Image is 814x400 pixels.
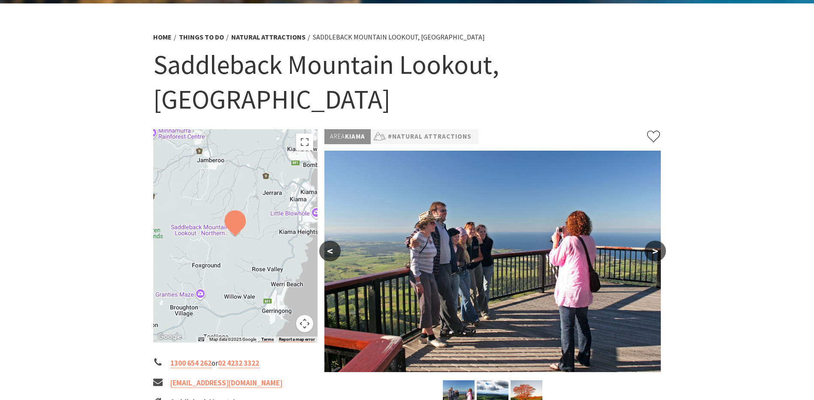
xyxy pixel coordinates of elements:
[330,132,345,140] span: Area
[179,33,224,42] a: Things To Do
[313,32,485,43] li: Saddleback Mountain Lookout, [GEOGRAPHIC_DATA]
[324,151,661,372] img: Saddleback Mountain Lookout
[231,33,306,42] a: Natural Attractions
[218,358,259,368] a: 02 4232 3322
[209,337,256,342] span: Map data ©2025 Google
[155,331,184,342] a: Open this area in Google Maps (opens a new window)
[153,47,661,116] h1: Saddleback Mountain Lookout, [GEOGRAPHIC_DATA]
[170,378,282,388] a: [EMAIL_ADDRESS][DOMAIN_NAME]
[153,33,172,42] a: Home
[153,358,318,369] li: or
[170,358,212,368] a: 1300 654 262
[645,241,666,261] button: >
[279,337,315,342] a: Report a map error
[155,331,184,342] img: Google
[296,133,313,151] button: Toggle fullscreen view
[319,241,341,261] button: <
[261,337,274,342] a: Terms (opens in new tab)
[296,315,313,332] button: Map camera controls
[198,336,204,342] button: Keyboard shortcuts
[388,131,472,142] a: #Natural Attractions
[324,129,371,144] p: Kiama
